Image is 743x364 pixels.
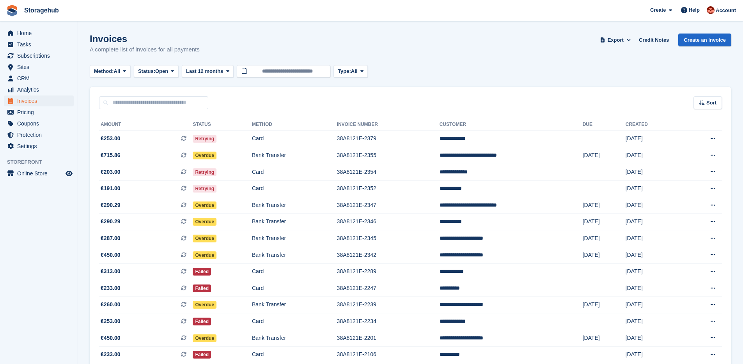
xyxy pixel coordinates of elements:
[90,34,200,44] h1: Invoices
[337,118,440,131] th: Invoice Number
[101,300,121,309] span: €260.00
[193,135,216,143] span: Retrying
[706,99,716,107] span: Sort
[608,36,624,44] span: Export
[101,334,121,342] span: €450.00
[17,107,64,118] span: Pricing
[337,346,440,363] td: 38A8121E-2106
[626,214,681,230] td: [DATE]
[193,185,216,193] span: Retrying
[4,118,74,129] a: menu
[193,334,216,342] span: Overdue
[583,247,626,263] td: [DATE]
[101,267,121,276] span: €313.00
[252,247,337,263] td: Bank Transfer
[626,230,681,247] td: [DATE]
[17,73,64,84] span: CRM
[337,164,440,180] td: 38A8121E-2354
[626,280,681,297] td: [DATE]
[155,67,168,75] span: Open
[186,67,223,75] span: Last 12 months
[193,284,211,292] span: Failed
[337,263,440,280] td: 38A8121E-2289
[4,95,74,106] a: menu
[101,284,121,292] span: €233.00
[21,4,62,17] a: Storagehub
[4,62,74,72] a: menu
[252,131,337,147] td: Card
[337,131,440,147] td: 38A8121E-2379
[337,247,440,263] td: 38A8121E-2342
[17,118,64,129] span: Coupons
[193,351,211,359] span: Failed
[337,280,440,297] td: 38A8121E-2247
[4,168,74,179] a: menu
[134,65,179,78] button: Status: Open
[193,118,252,131] th: Status
[101,217,121,226] span: €290.29
[337,214,440,230] td: 38A8121E-2346
[64,169,74,178] a: Preview store
[598,34,633,46] button: Export
[583,297,626,313] td: [DATE]
[337,197,440,214] td: 38A8121E-2347
[252,280,337,297] td: Card
[90,65,131,78] button: Method: All
[101,168,121,176] span: €203.00
[94,67,114,75] span: Method:
[6,5,18,16] img: stora-icon-8386f47178a22dfd0bd8f6a31ec36ba5ce8667c1dd55bd0f319d3a0aa187defe.svg
[4,129,74,140] a: menu
[193,301,216,309] span: Overdue
[707,6,715,14] img: Nick
[252,346,337,363] td: Card
[4,50,74,61] a: menu
[252,180,337,197] td: Card
[17,39,64,50] span: Tasks
[193,152,216,159] span: Overdue
[583,214,626,230] td: [DATE]
[17,141,64,152] span: Settings
[583,230,626,247] td: [DATE]
[252,214,337,230] td: Bank Transfer
[626,297,681,313] td: [DATE]
[338,67,351,75] span: Type:
[626,164,681,180] td: [DATE]
[252,313,337,330] td: Card
[193,201,216,209] span: Overdue
[351,67,358,75] span: All
[337,313,440,330] td: 38A8121E-2234
[4,73,74,84] a: menu
[636,34,672,46] a: Credit Notes
[101,184,121,193] span: €191.00
[337,297,440,313] td: 38A8121E-2239
[193,318,211,325] span: Failed
[101,251,121,259] span: €450.00
[182,65,234,78] button: Last 12 months
[193,251,216,259] span: Overdue
[337,147,440,164] td: 38A8121E-2355
[626,180,681,197] td: [DATE]
[101,134,121,143] span: €253.00
[4,28,74,39] a: menu
[193,235,216,242] span: Overdue
[337,230,440,247] td: 38A8121E-2345
[4,107,74,118] a: menu
[583,197,626,214] td: [DATE]
[7,158,78,166] span: Storefront
[626,346,681,363] td: [DATE]
[583,147,626,164] td: [DATE]
[252,263,337,280] td: Card
[716,7,736,14] span: Account
[650,6,666,14] span: Create
[440,118,583,131] th: Customer
[583,330,626,346] td: [DATE]
[252,297,337,313] td: Bank Transfer
[626,197,681,214] td: [DATE]
[689,6,700,14] span: Help
[626,147,681,164] td: [DATE]
[90,45,200,54] p: A complete list of invoices for all payments
[101,234,121,242] span: €287.00
[678,34,731,46] a: Create an Invoice
[17,50,64,61] span: Subscriptions
[114,67,121,75] span: All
